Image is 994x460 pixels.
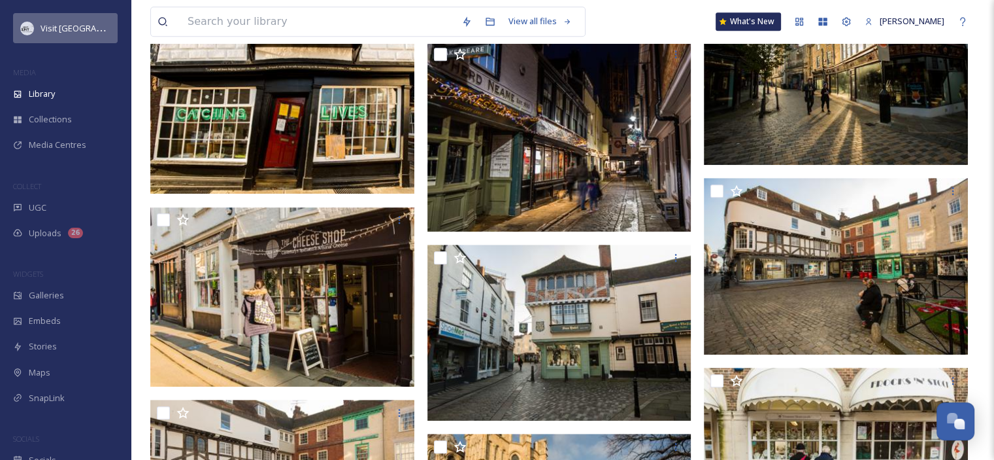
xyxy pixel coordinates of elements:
button: Open Chat [936,402,974,440]
img: 5D7A1762.jpg [150,21,414,194]
img: 5D7A1739.jpg [704,178,968,355]
span: Library [29,88,55,100]
span: [PERSON_NAME] [880,15,944,27]
span: Collections [29,113,72,126]
a: [PERSON_NAME] [858,9,951,34]
span: Visit [GEOGRAPHIC_DATA] [41,22,142,34]
span: WIDGETS [13,269,43,279]
span: Uploads [29,227,61,239]
a: View all files [502,9,578,34]
div: 26 [68,228,83,238]
a: What's New [716,12,781,31]
span: UGC [29,202,46,214]
span: Galleries [29,289,64,302]
span: Maps [29,366,50,379]
span: SnapLink [29,392,65,404]
img: 5D7A2192.jpg [427,41,691,232]
span: Media Centres [29,139,86,151]
span: Stories [29,340,57,353]
input: Search your library [181,7,455,36]
span: COLLECT [13,181,41,191]
img: visit-kent-logo1.png [21,22,34,35]
img: 5D7A1745.jpg [150,207,414,387]
span: Embeds [29,315,61,327]
img: 5D7A1740.jpg [427,245,691,421]
span: SOCIALS [13,434,39,444]
span: MEDIA [13,67,36,77]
